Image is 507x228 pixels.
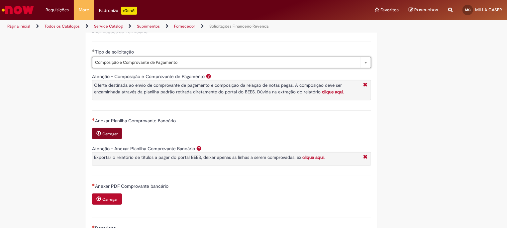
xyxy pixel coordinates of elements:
span: Favoritos [380,7,399,13]
button: Carregar anexo de Anexar Planilha Comprovante Bancário Required [92,128,122,139]
span: Necessários [92,183,95,186]
p: +GenAi [121,7,137,15]
label: Atenção - Anexar Planilha Comprovante Bancário [92,146,195,152]
a: Service Catalog [94,24,123,29]
a: Página inicial [7,24,30,29]
a: Todos os Catálogos [45,24,80,29]
span: Ajuda para Atenção - Anexar Planilha Comprovante Bancário [195,146,203,151]
span: Anexar Planilha Comprovante Bancário [95,118,177,124]
span: MILLA CASER [475,7,502,13]
span: Tipo de solicitação [95,49,135,55]
label: Informações de Formulário [92,29,148,35]
label: Atenção - Composição e Comprovante de Pagamento [92,73,205,79]
i: Fechar More information Por question_atencao [361,82,369,89]
span: Anexar PDF Comprovante bancário [95,183,170,189]
span: Oferta destinada ao envio de comprovante de pagamento e composição da relação de notas pagas. A c... [94,82,344,95]
button: Carregar anexo de Anexar PDF Comprovante bancário Required [92,193,122,205]
i: Fechar More information Por question_atencao_comprovante_bancario [361,154,369,161]
a: clique aqui. [322,89,344,95]
img: ServiceNow [1,3,35,17]
span: Exportar o relatório de títulos a pagar do portal BEES, deixar apenas as linhas a serem comprovad... [94,155,325,160]
span: Necessários [92,118,95,121]
span: Ajuda para Atenção - Composição e Comprovante de Pagamento [205,73,213,79]
small: Carregar [102,131,118,137]
span: More [79,7,89,13]
a: Fornecedor [174,24,195,29]
a: Suprimentos [137,24,160,29]
span: Composição e Comprovante de Pagamento [95,57,357,68]
div: Padroniza [99,7,137,15]
a: Solicitações Financeiro Revenda [209,24,268,29]
span: Necessários [92,225,95,228]
small: Carregar [102,197,118,202]
span: Requisições [46,7,69,13]
span: Rascunhos [414,7,438,13]
span: MC [465,8,470,12]
a: clique aqui. [302,155,325,160]
ul: Trilhas de página [5,20,333,33]
span: Obrigatório Preenchido [92,49,95,52]
a: Rascunhos [409,7,438,13]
